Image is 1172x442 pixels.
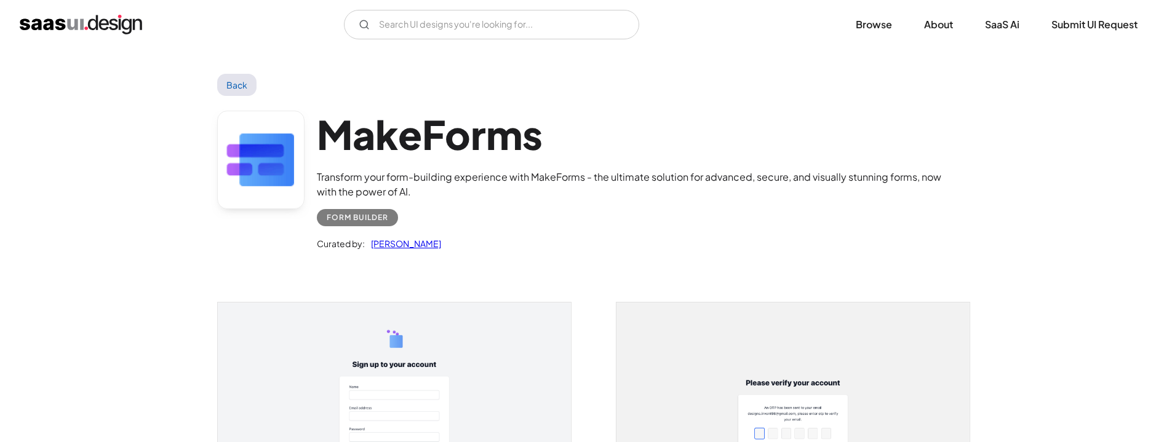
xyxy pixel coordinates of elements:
[317,170,955,199] div: Transform your form-building experience with MakeForms - the ultimate solution for advanced, secu...
[970,11,1034,38] a: SaaS Ai
[1037,11,1152,38] a: Submit UI Request
[344,10,639,39] input: Search UI designs you're looking for...
[327,210,388,225] div: Form Builder
[909,11,968,38] a: About
[317,236,365,251] div: Curated by:
[344,10,639,39] form: Email Form
[365,236,441,251] a: [PERSON_NAME]
[841,11,907,38] a: Browse
[20,15,142,34] a: home
[317,111,955,158] h1: MakeForms
[217,74,257,96] a: Back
